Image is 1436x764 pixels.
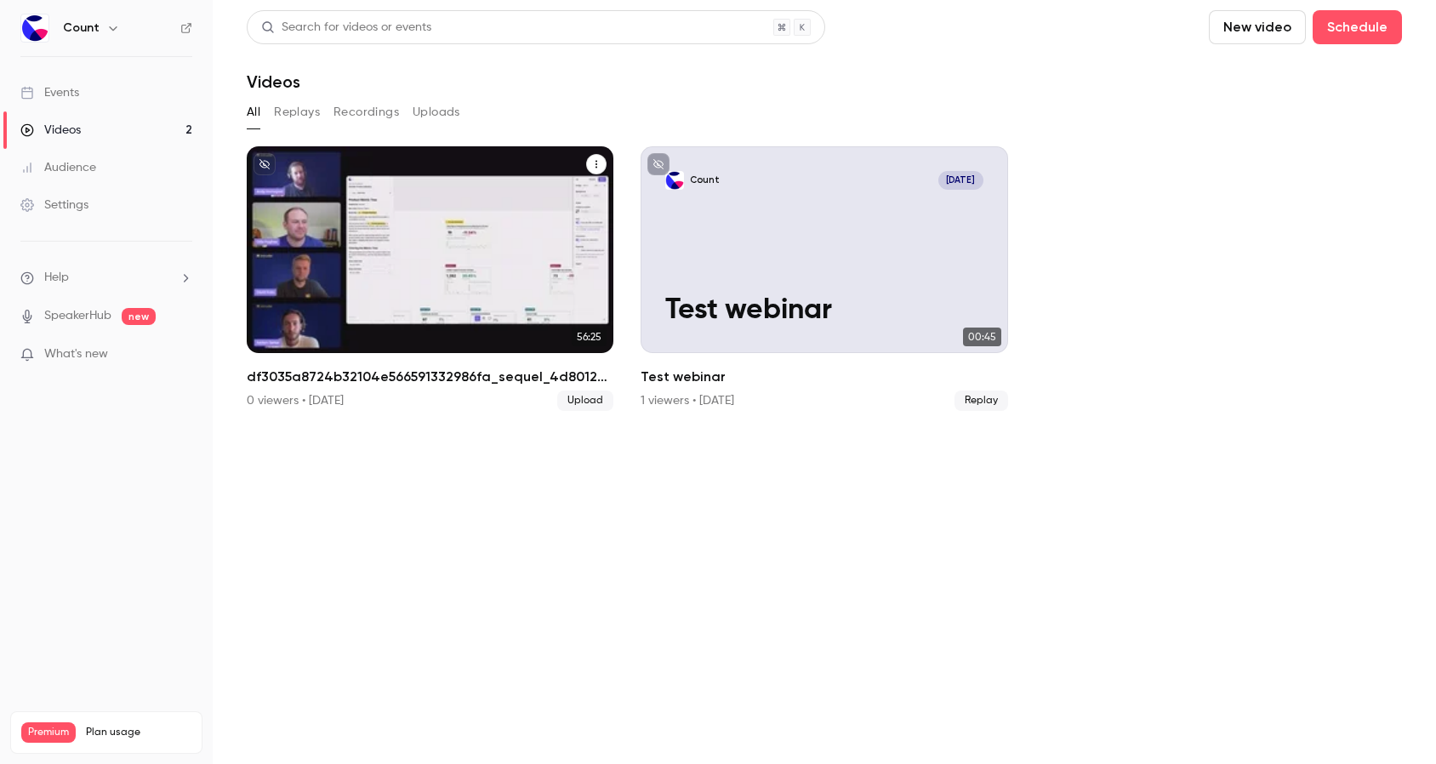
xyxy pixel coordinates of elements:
[647,153,670,175] button: unpublished
[954,391,1008,411] span: Replay
[247,10,1402,754] section: Videos
[44,307,111,325] a: SpeakerHub
[333,99,399,126] button: Recordings
[261,19,431,37] div: Search for videos or events
[247,367,613,387] h2: df3035a8724b32104e566591332986fa_sequel_4d80122e-d700-4274-8017-67fcb81d8391_0
[86,726,191,739] span: Plan usage
[641,392,734,409] div: 1 viewers • [DATE]
[247,99,260,126] button: All
[122,308,156,325] span: new
[20,197,88,214] div: Settings
[63,20,100,37] h6: Count
[641,146,1007,411] li: Test webinar
[254,153,276,175] button: unpublished
[665,294,983,328] p: Test webinar
[247,146,613,411] li: df3035a8724b32104e566591332986fa_sequel_4d80122e-d700-4274-8017-67fcb81d8391_0
[572,328,607,346] span: 56:25
[247,71,300,92] h1: Videos
[20,269,192,287] li: help-dropdown-opener
[1313,10,1402,44] button: Schedule
[44,345,108,363] span: What's new
[690,174,720,187] p: Count
[641,367,1007,387] h2: Test webinar
[274,99,320,126] button: Replays
[641,146,1007,411] a: Test webinarCount[DATE]Test webinar00:45Test webinar1 viewers • [DATE]Replay
[21,14,48,42] img: Count
[44,269,69,287] span: Help
[963,328,1001,346] span: 00:45
[20,84,79,101] div: Events
[247,146,613,411] a: 56:25df3035a8724b32104e566591332986fa_sequel_4d80122e-d700-4274-8017-67fcb81d8391_00 viewers • [D...
[21,722,76,743] span: Premium
[20,122,81,139] div: Videos
[413,99,460,126] button: Uploads
[247,392,344,409] div: 0 viewers • [DATE]
[938,171,983,190] span: [DATE]
[1209,10,1306,44] button: New video
[557,391,613,411] span: Upload
[20,159,96,176] div: Audience
[247,146,1402,411] ul: Videos
[665,171,684,190] img: Test webinar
